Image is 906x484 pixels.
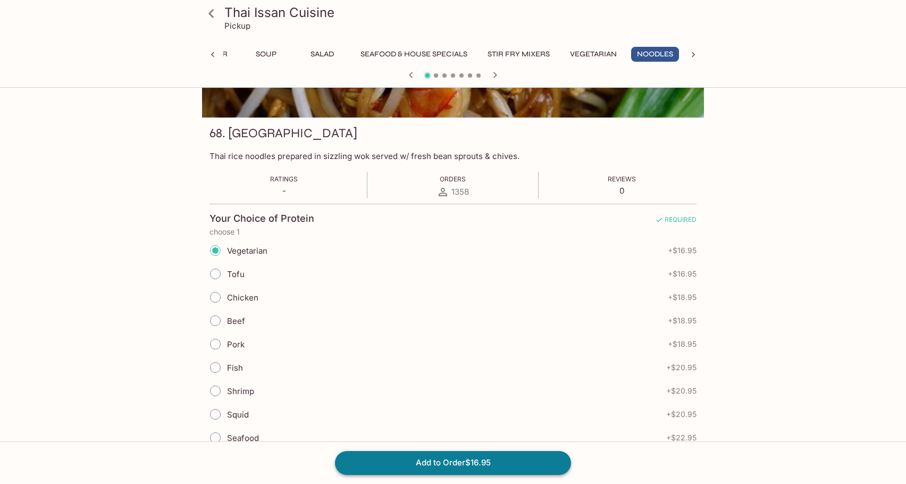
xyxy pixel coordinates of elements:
button: Vegetarian [564,47,623,62]
button: Soup [242,47,290,62]
h4: Your Choice of Protein [209,213,314,224]
span: REQUIRED [655,215,697,228]
button: Stir Fry Mixers [482,47,556,62]
button: Seafood & House Specials [355,47,473,62]
span: + $20.95 [666,387,697,395]
p: Thai rice noodles prepared in sizzling wok served w/ fresh bean sprouts & chives. [209,151,697,161]
span: + $20.95 [666,410,697,419]
span: Ratings [270,175,298,183]
span: Vegetarian [227,246,267,256]
p: Pickup [224,21,250,31]
span: Tofu [227,269,245,279]
span: Shrimp [227,386,254,396]
span: Chicken [227,293,258,303]
span: + $22.95 [666,433,697,442]
span: + $16.95 [668,270,697,278]
button: Salad [298,47,346,62]
span: + $20.95 [666,363,697,372]
span: Orders [440,175,466,183]
span: + $18.95 [668,340,697,348]
span: Pork [227,339,245,349]
p: 0 [608,186,636,196]
span: Beef [227,316,245,326]
p: - [270,186,298,196]
span: Squid [227,410,249,420]
button: Add to Order$16.95 [335,451,571,474]
h3: 68. [GEOGRAPHIC_DATA] [209,125,357,141]
span: + $18.95 [668,293,697,302]
span: Seafood [227,433,259,443]
h3: Thai Issan Cuisine [224,4,700,21]
span: 1358 [451,187,469,197]
span: Fish [227,363,243,373]
span: + $16.95 [668,246,697,255]
button: Noodles [631,47,679,62]
p: choose 1 [209,228,697,236]
span: Reviews [608,175,636,183]
span: + $18.95 [668,316,697,325]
